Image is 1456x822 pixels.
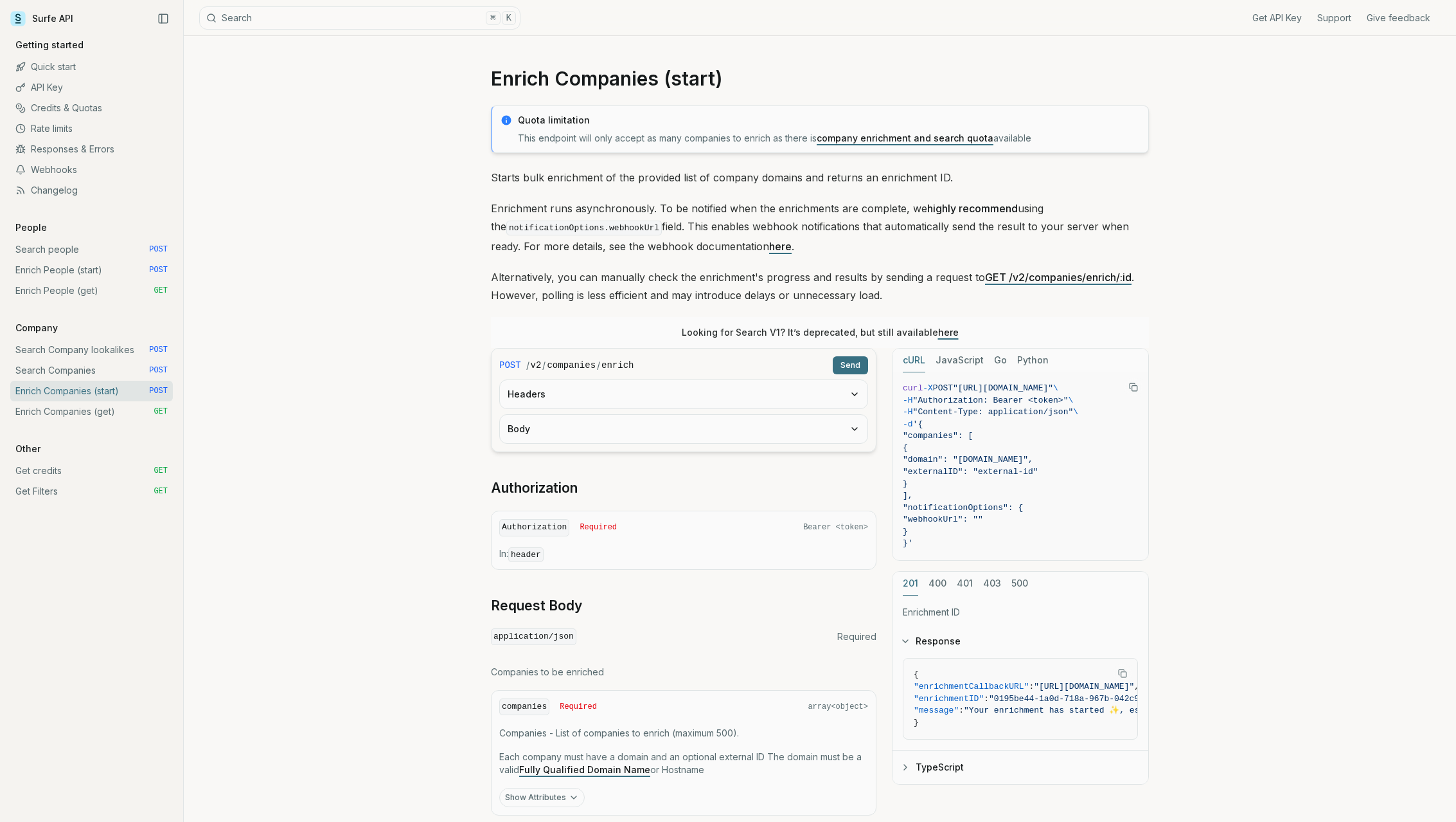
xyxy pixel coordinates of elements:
[10,381,173,401] a: Enrich Companies (start) POST
[833,356,868,374] button: Send
[989,694,1179,704] span: "0195be44-1a0d-718a-967b-042c9d17ffd7"
[892,625,1148,658] button: Response
[964,706,1265,715] span: "Your enrichment has started ✨, estimated time: 2 seconds."
[903,515,983,524] span: "webhookUrl": ""
[1029,682,1034,691] span: :
[580,522,617,533] span: Required
[499,751,868,776] p: Each company must have a domain and an optional external ID The domain must be a valid or Hostname
[914,670,919,679] span: {
[817,132,993,143] a: company enrichment and search quota
[903,606,1138,619] p: Enrichment ID
[10,77,173,98] a: API Key
[914,718,919,727] span: }
[491,268,1149,304] p: Alternatively, you can manually check the enrichment's progress and results by sending a request ...
[903,349,925,372] button: cURL
[903,572,918,596] button: 201
[1053,383,1058,393] span: \
[10,39,89,51] p: Getting started
[149,265,168,275] span: POST
[491,67,1149,90] h1: Enrich Companies (start)
[149,345,168,355] span: POST
[10,57,173,77] a: Quick start
[1034,682,1134,691] span: "[URL][DOMAIN_NAME]"
[10,481,173,502] a: Get Filters GET
[913,396,1069,405] span: "Authorization: Bearer <token>"
[903,443,908,453] span: {
[984,694,989,704] span: :
[506,221,662,235] code: notificationOptions.webhookUrl
[10,443,46,455] p: Other
[1124,378,1143,397] button: Copy Text
[903,383,923,393] span: curl
[903,503,1023,513] span: "notificationOptions": {
[542,359,546,372] span: /
[994,349,1007,372] button: Go
[1113,664,1132,683] button: Copy Text
[936,349,984,372] button: JavaScript
[903,479,908,489] span: }
[957,572,973,596] button: 401
[1017,349,1049,372] button: Python
[10,280,173,301] a: Enrich People (get) GET
[10,461,173,481] a: Get credits GET
[499,519,569,536] code: Authorization
[10,98,173,118] a: Credits & Quotas
[903,467,1038,477] span: "externalID": "external-id"
[199,6,520,30] button: Search⌘K
[154,486,168,497] span: GET
[531,359,542,372] code: v2
[903,455,1033,464] span: "domain": "[DOMAIN_NAME]",
[10,139,173,160] a: Responses & Errors
[10,239,173,260] a: Search people POST
[938,327,959,338] a: here
[914,694,984,704] span: "enrichmentID"
[1367,12,1430,24] a: Give feedback
[1073,407,1078,417] span: \
[903,419,913,429] span: -d
[892,751,1148,784] button: TypeScript
[953,383,1053,393] span: "[URL][DOMAIN_NAME]"
[518,114,1141,127] p: Quota limitation
[149,386,168,396] span: POST
[10,340,173,360] a: Search Company lookalikes POST
[491,597,582,615] a: Request Body
[837,630,876,643] span: Required
[500,415,867,443] button: Body
[502,11,516,25] kbd: K
[499,359,521,372] span: POST
[508,547,544,562] code: header
[903,527,908,536] span: }
[486,11,500,25] kbd: ⌘
[903,431,973,441] span: "companies": [
[10,221,52,234] p: People
[1134,682,1139,691] span: ,
[808,702,868,712] span: array<object>
[1011,572,1028,596] button: 500
[10,118,173,139] a: Rate limits
[499,699,549,716] code: companies
[491,666,876,679] p: Companies to be enriched
[149,244,168,255] span: POST
[903,538,913,548] span: }'
[499,547,868,562] p: In:
[803,522,868,533] span: Bearer <token>
[154,9,173,28] button: Collapse Sidebar
[560,702,597,712] span: Required
[149,365,168,376] span: POST
[491,199,1149,255] p: Enrichment runs asynchronously. To be notified when the enrichments are complete, we using the fi...
[154,466,168,476] span: GET
[10,180,173,201] a: Changelog
[547,359,596,372] code: companies
[923,383,933,393] span: -X
[10,260,173,280] a: Enrich People (start) POST
[10,9,73,28] a: Surfe API
[601,359,634,372] code: enrich
[491,169,1149,187] p: Starts bulk enrichment of the provided list of company domains and returns an enrichment ID.
[769,240,792,253] a: here
[499,727,868,740] p: Companies - List of companies to enrich (maximum 500).
[983,572,1001,596] button: 403
[597,359,600,372] span: /
[682,326,959,339] p: Looking for Search V1? It’s deprecated, but still available
[526,359,529,372] span: /
[1068,396,1073,405] span: \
